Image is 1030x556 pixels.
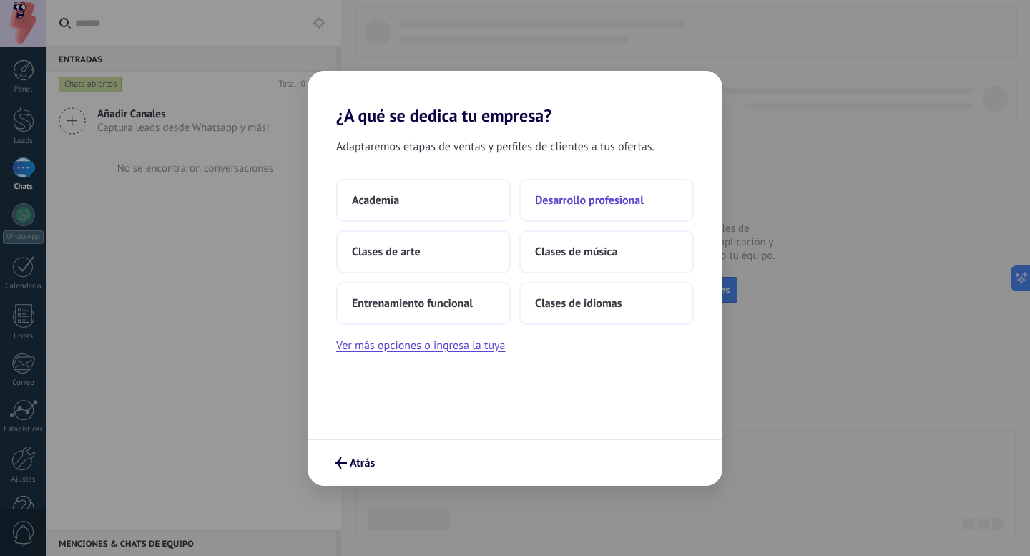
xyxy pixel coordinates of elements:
[336,282,511,325] button: Entrenamiento funcional
[329,451,381,475] button: Atrás
[352,193,399,208] span: Academia
[352,245,421,259] span: Clases de arte
[336,230,511,273] button: Clases de arte
[519,179,694,222] button: Desarrollo profesional
[535,193,644,208] span: Desarrollo profesional
[535,245,617,259] span: Clases de música
[336,137,654,156] span: Adaptaremos etapas de ventas y perfiles de clientes a tus ofertas.
[352,296,473,311] span: Entrenamiento funcional
[519,230,694,273] button: Clases de música
[519,282,694,325] button: Clases de idiomas
[350,458,375,468] span: Atrás
[336,179,511,222] button: Academia
[308,71,722,126] h2: ¿A qué se dedica tu empresa?
[535,296,622,311] span: Clases de idiomas
[336,336,505,355] button: Ver más opciones o ingresa la tuya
